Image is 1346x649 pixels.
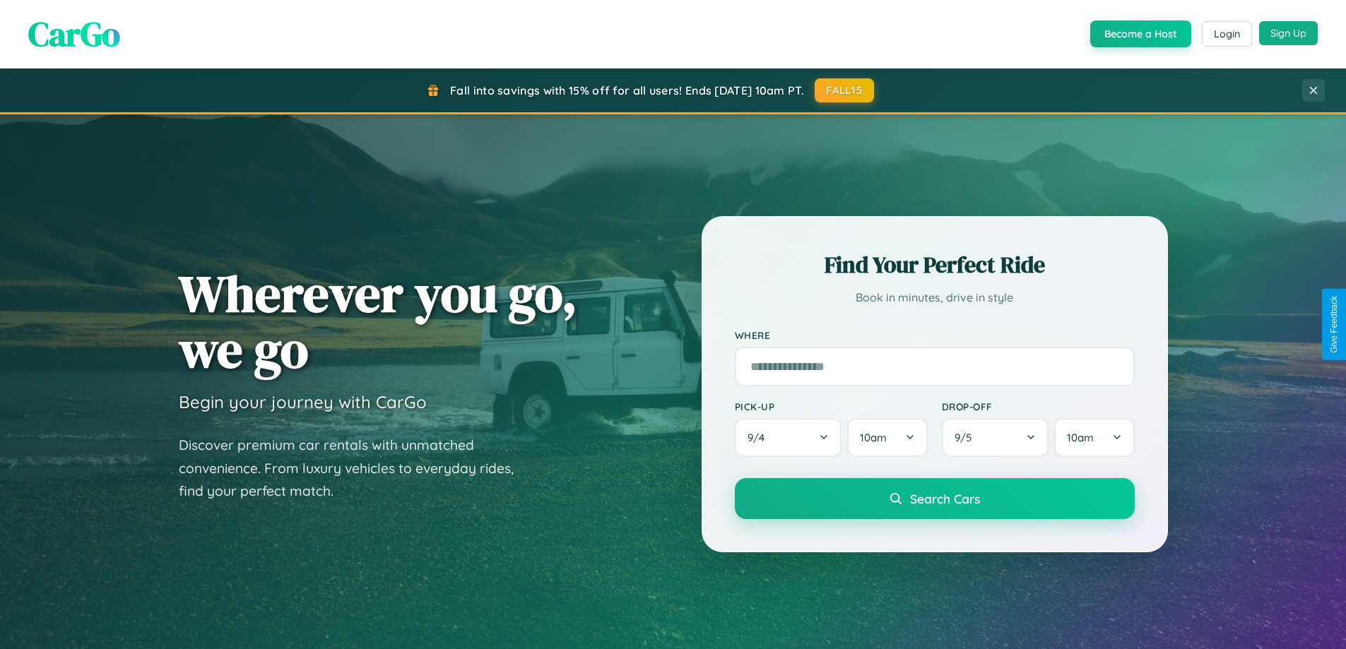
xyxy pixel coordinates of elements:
span: 9 / 4 [748,431,772,444]
div: Give Feedback [1329,296,1339,353]
label: Where [735,329,1135,341]
h2: Find Your Perfect Ride [735,249,1135,280]
button: 10am [1054,418,1134,457]
label: Drop-off [942,400,1135,412]
span: CarGo [28,11,120,57]
span: Fall into savings with 15% off for all users! Ends [DATE] 10am PT. [450,83,804,97]
button: 9/4 [735,418,842,457]
button: Sign Up [1259,21,1318,45]
label: Pick-up [735,400,928,412]
p: Book in minutes, drive in style [735,287,1135,308]
button: 9/5 [942,418,1049,457]
h1: Wherever you go, we go [179,266,577,377]
button: Login [1202,21,1252,47]
span: 10am [1067,431,1094,444]
button: FALL15 [815,78,874,102]
p: Discover premium car rentals with unmatched convenience. From luxury vehicles to everyday rides, ... [179,434,532,503]
span: 9 / 5 [955,431,979,444]
h3: Begin your journey with CarGo [179,391,427,412]
span: Search Cars [910,491,980,506]
button: Search Cars [735,478,1135,519]
button: 10am [847,418,927,457]
span: 10am [860,431,887,444]
button: Become a Host [1090,20,1191,47]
